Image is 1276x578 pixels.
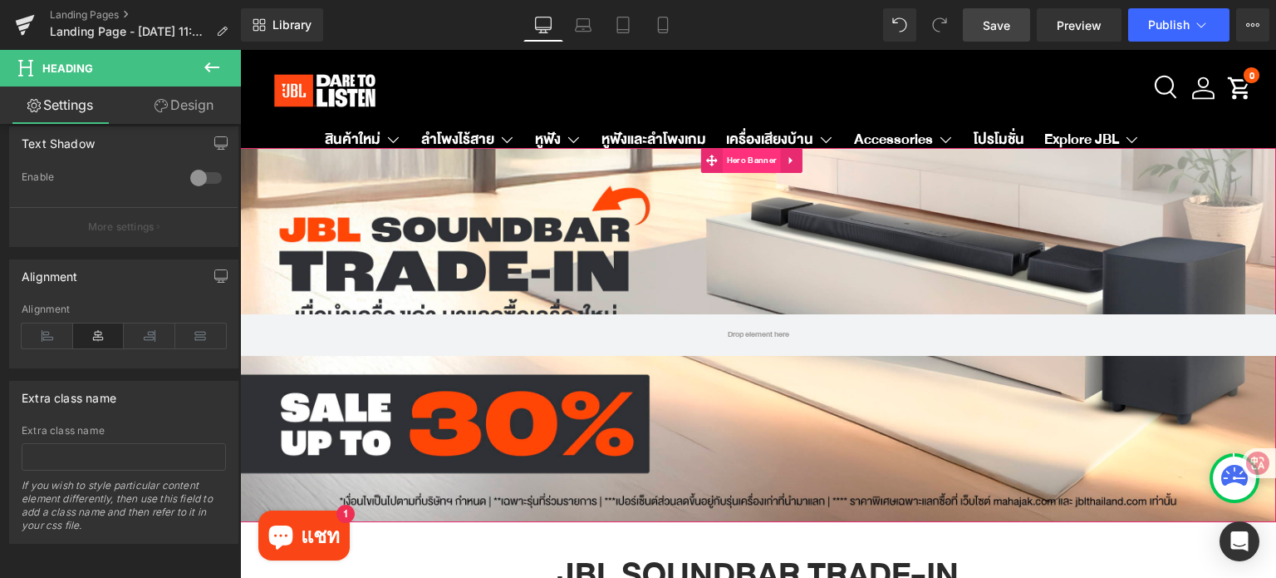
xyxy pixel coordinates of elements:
[604,70,724,111] summary: Accessories
[88,220,155,235] p: More settings
[476,70,604,111] summary: เครื่องเสียงบ้าน
[643,8,683,42] a: Mobile
[50,25,209,38] span: Landing Page - [DATE] 11:09:28
[923,8,956,42] button: Redo
[124,86,244,124] a: Design
[1037,8,1121,42] a: Preview
[241,8,323,42] a: New Library
[361,70,466,111] a: หูฟังและลำโพงเกม
[272,17,312,32] span: Library
[734,70,784,111] a: โปรโมชั่น
[1057,17,1102,34] span: Preview
[22,382,116,405] div: Extra class name
[1128,8,1229,42] button: Publish
[171,70,285,111] summary: ลำโพงไร้สาย
[50,8,241,22] a: Landing Pages
[883,8,916,42] button: Undo
[22,304,226,315] div: Alignment
[1009,17,1014,34] span: 0
[12,497,1023,555] h1: JBL SOUNDBAR TRADE-IN
[794,70,910,111] summary: Explore JBL
[1236,8,1269,42] button: More
[22,260,78,284] div: Alignment
[983,17,1010,34] span: Save
[75,70,171,111] summary: สินค้าใหม่
[1148,18,1190,32] span: Publish
[523,8,563,42] a: Desktop
[18,12,151,69] img: JBL Store Thailand
[563,8,603,42] a: Laptop
[22,425,226,437] div: Extra class name
[1220,521,1259,561] div: Open Intercom Messenger
[541,98,562,123] a: Expand / Collapse
[22,170,174,188] div: Enable
[22,127,95,151] div: Text Shadow
[22,479,226,543] div: If you wish to style particular content element differently, then use this field to add a class n...
[10,207,238,246] button: More settings
[42,62,93,75] span: Heading
[13,461,115,515] inbox-online-store-chat: แชทร้านค้าออนไลน์ของ Shopify
[285,70,351,111] summary: หูฟัง
[603,8,643,42] a: Tablet
[483,98,541,123] span: Hero Banner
